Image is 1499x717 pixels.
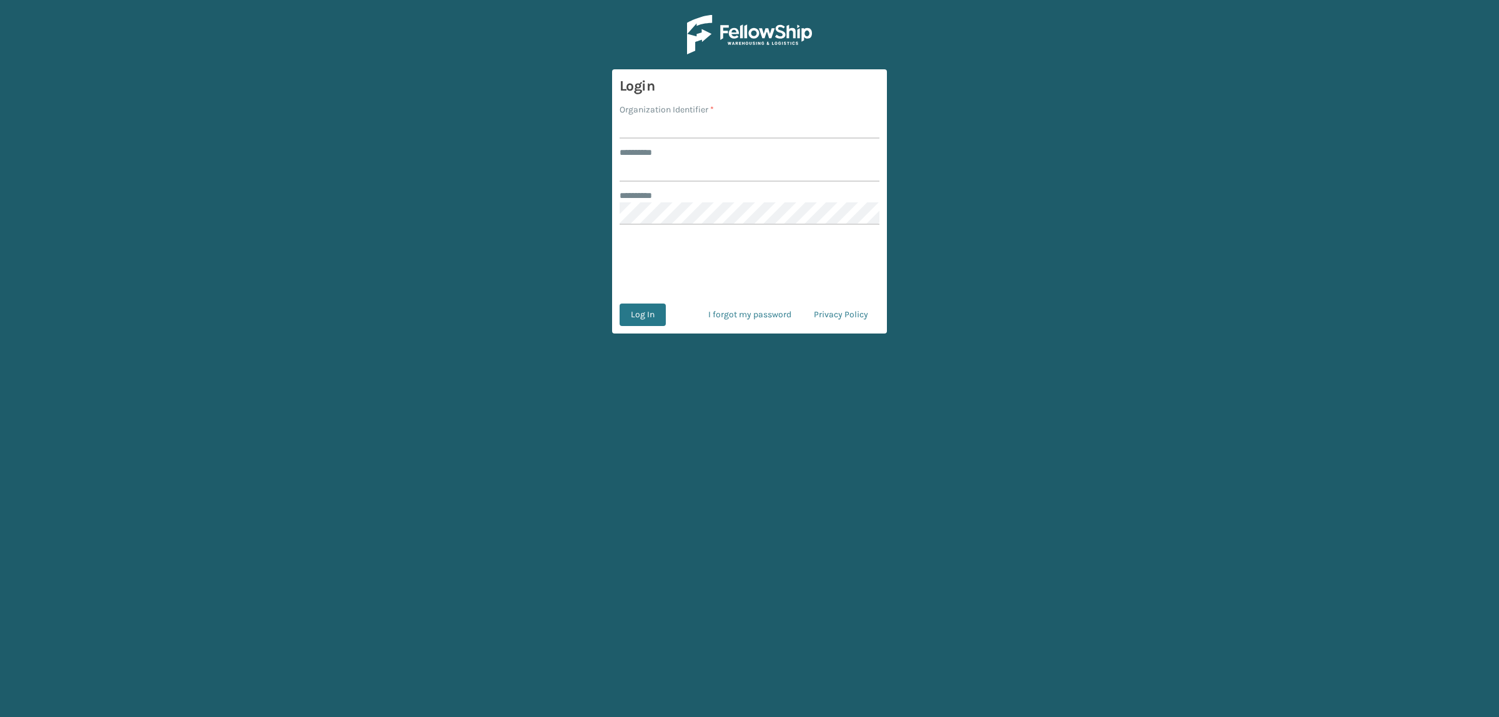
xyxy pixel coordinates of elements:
label: Organization Identifier [620,103,714,116]
a: Privacy Policy [803,304,879,326]
a: I forgot my password [697,304,803,326]
h3: Login [620,77,879,96]
iframe: reCAPTCHA [655,240,844,289]
img: Logo [687,15,812,54]
button: Log In [620,304,666,326]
